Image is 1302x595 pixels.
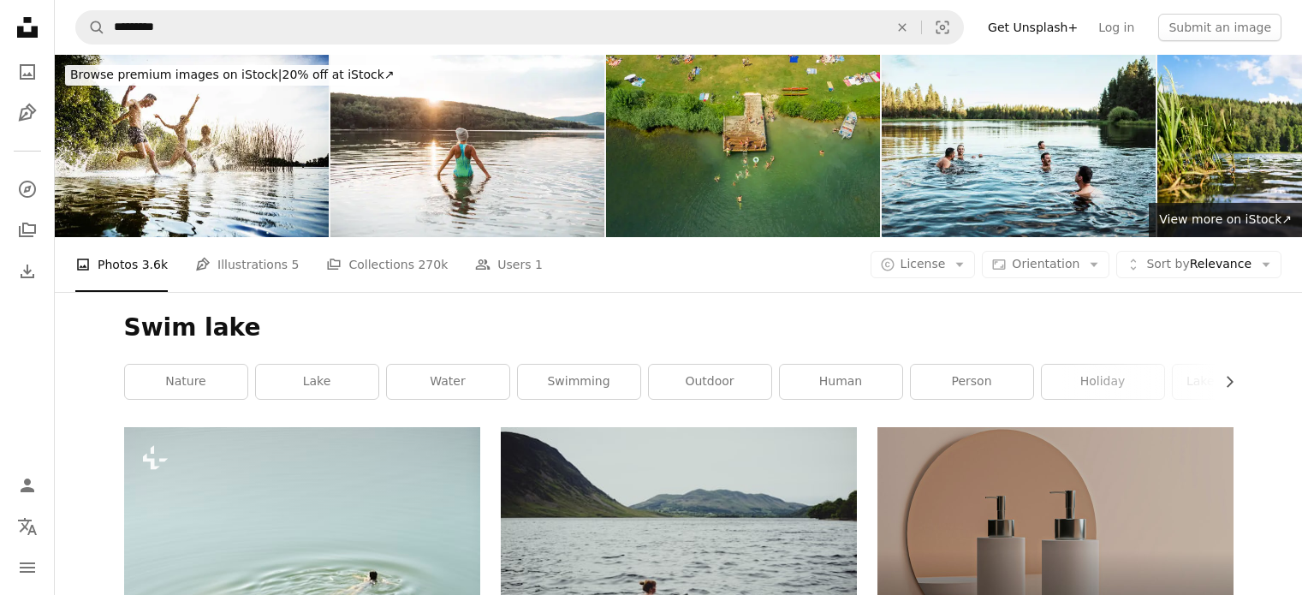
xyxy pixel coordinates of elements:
button: Sort byRelevance [1116,251,1281,278]
a: Get Unsplash+ [978,14,1088,41]
span: 270k [418,255,448,274]
a: Log in [1088,14,1144,41]
img: Friends Splashing In Water At Lake Together [55,55,329,237]
div: 20% off at iStock ↗ [65,65,400,86]
img: Group of men enjoy swimming in the river together [882,55,1156,237]
span: View more on iStock ↗ [1159,212,1292,226]
a: a woman swimming in a lake with mountains in the background [501,520,857,535]
button: scroll list to the right [1214,365,1234,399]
a: Browse premium images on iStock|20% off at iStock↗ [55,55,410,96]
a: Collections [10,213,45,247]
button: Menu [10,550,45,585]
a: Illustrations 5 [195,237,299,292]
a: person [911,365,1033,399]
span: Browse premium images on iStock | [70,68,282,81]
span: Sort by [1146,257,1189,271]
a: lake [256,365,378,399]
a: nature [125,365,247,399]
a: Photos [10,55,45,89]
button: License [871,251,976,278]
a: human [780,365,902,399]
span: Orientation [1012,257,1079,271]
button: Submit an image [1158,14,1281,41]
a: holiday [1042,365,1164,399]
a: Download History [10,254,45,289]
a: water [387,365,509,399]
a: Home — Unsplash [10,10,45,48]
button: Language [10,509,45,544]
a: View more on iStock↗ [1149,203,1302,237]
img: Cold water swimming for elderly women. Senior sporty women standing in lake during cold evening, ... [330,55,604,237]
a: Log in / Sign up [10,468,45,503]
span: Relevance [1146,256,1251,273]
a: Illustrations [10,96,45,130]
a: swimming [518,365,640,399]
img: Aerial View of People Sunbathing and Swimming [606,55,880,237]
a: lake swimming [1173,365,1295,399]
a: Users 1 [475,237,543,292]
button: Search Unsplash [76,11,105,44]
button: Clear [883,11,921,44]
h1: Swim lake [124,312,1234,343]
form: Find visuals sitewide [75,10,964,45]
a: Explore [10,172,45,206]
span: License [901,257,946,271]
a: outdoor [649,365,771,399]
a: Collections 270k [326,237,448,292]
span: 5 [292,255,300,274]
button: Visual search [922,11,963,44]
button: Orientation [982,251,1109,278]
span: 1 [535,255,543,274]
